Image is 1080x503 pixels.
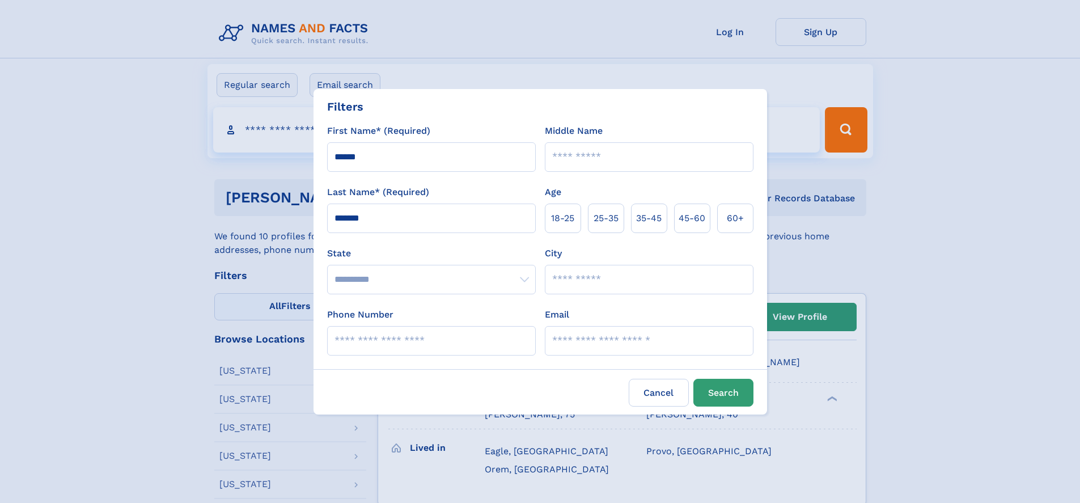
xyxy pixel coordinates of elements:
[629,379,689,407] label: Cancel
[636,212,662,225] span: 35‑45
[327,124,430,138] label: First Name* (Required)
[545,185,561,199] label: Age
[545,308,569,322] label: Email
[551,212,574,225] span: 18‑25
[545,247,562,260] label: City
[327,185,429,199] label: Last Name* (Required)
[545,124,603,138] label: Middle Name
[693,379,753,407] button: Search
[727,212,744,225] span: 60+
[327,98,363,115] div: Filters
[327,247,536,260] label: State
[679,212,705,225] span: 45‑60
[327,308,393,322] label: Phone Number
[594,212,619,225] span: 25‑35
